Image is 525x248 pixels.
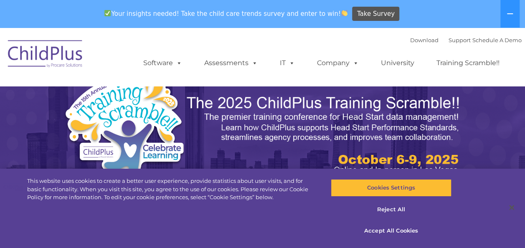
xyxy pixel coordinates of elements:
[341,10,347,16] img: 👏
[357,7,395,21] span: Take Survey
[196,55,266,71] a: Assessments
[373,55,423,71] a: University
[27,177,315,202] div: This website uses cookies to create a better user experience, provide statistics about user visit...
[104,10,111,16] img: ✅
[331,222,451,240] button: Accept All Cookies
[352,7,399,21] a: Take Survey
[449,37,471,43] a: Support
[472,37,522,43] a: Schedule A Demo
[428,55,508,71] a: Training Scramble!!
[4,34,87,76] img: ChildPlus by Procare Solutions
[101,5,351,22] span: Your insights needed! Take the child care trends survey and enter to win!
[135,55,190,71] a: Software
[309,55,367,71] a: Company
[410,37,439,43] a: Download
[331,179,451,197] button: Cookies Settings
[271,55,303,71] a: IT
[331,201,451,218] button: Reject All
[410,37,522,43] font: |
[502,198,521,217] button: Close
